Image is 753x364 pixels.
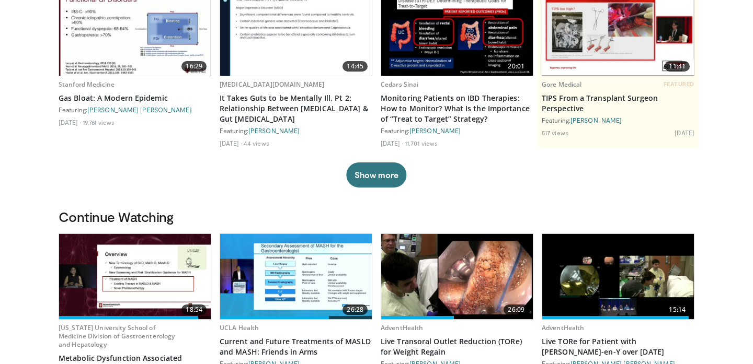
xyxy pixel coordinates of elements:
a: Gas Bloat: A Modern Epidemic [59,93,211,103]
li: 517 views [542,128,568,137]
span: 26:09 [504,304,529,315]
li: [DATE] [381,139,403,147]
span: 15:14 [665,304,690,315]
li: 11,701 views [405,139,438,147]
a: [PERSON_NAME] [409,127,461,134]
a: 18:54 [59,234,211,319]
a: 15:14 [542,234,694,319]
a: 26:28 [220,234,372,319]
a: 26:09 [381,234,533,319]
a: Cedars Sinai [381,80,418,89]
li: [DATE] [59,118,81,126]
img: ef29b8c8-7034-464f-9dc8-a6f2081154c4.620x360_q85_upscale.jpg [381,234,533,319]
a: Monitoring Patients on IBD Therapies: How to Monitor? What Is the Importance of “Treat to Target”... [381,93,533,124]
img: e984e353-61e4-4b8e-bea6-b4c98d78cbd9.620x360_q85_upscale.jpg [220,234,372,319]
h3: Continue Watching [59,208,694,225]
div: Featuring: [220,126,372,135]
a: Current and Future Treatments of MASLD and MASH: Friends in Arms [220,336,372,357]
span: 26:28 [343,304,368,315]
div: Featuring: [59,105,211,114]
a: Stanford Medicine [59,80,115,89]
li: 44 views [244,139,269,147]
a: TIPS From a Transplant Surgeon Perspective [542,93,694,114]
a: AdventHealth [542,323,584,332]
button: Show more [346,162,406,187]
div: Featuring: [542,116,694,124]
a: Live TORe for Patient with [PERSON_NAME]-en-Y over [DATE] [542,336,694,357]
span: FEATURED [664,80,694,88]
div: Featuring: [381,126,533,135]
li: [DATE] [675,128,694,137]
a: [PERSON_NAME] [248,127,300,134]
a: [MEDICAL_DATA][DOMAIN_NAME] [220,80,324,89]
a: Live Transoral Outlet Reduction (TORe) for Weight Regain [381,336,533,357]
a: UCLA Health [220,323,259,332]
img: 0680e8f6-d2d7-4e63-babe-f5358fb683d6.620x360_q85_upscale.jpg [542,234,694,319]
a: [PERSON_NAME] [571,116,622,124]
a: It Takes Guts to be Mentally Ill, Pt 2: Relationship Between [MEDICAL_DATA] & Gut [MEDICAL_DATA] [220,93,372,124]
span: 11:41 [665,61,690,72]
a: Gore Medical [542,80,581,89]
li: [DATE] [220,139,242,147]
img: 43ddfbca-8704-449b-acf5-3b4fced54a3e.620x360_q85_upscale.jpg [59,234,211,319]
span: 20:01 [504,61,529,72]
span: 14:45 [343,61,368,72]
a: AdventHealth [381,323,423,332]
a: [US_STATE] University School of Medicine Division of Gastroenterology and Hepatology [59,323,175,349]
span: 16:29 [181,61,207,72]
li: 19,761 views [83,118,115,126]
a: [PERSON_NAME] [PERSON_NAME] [87,106,192,113]
span: 18:54 [181,304,207,315]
